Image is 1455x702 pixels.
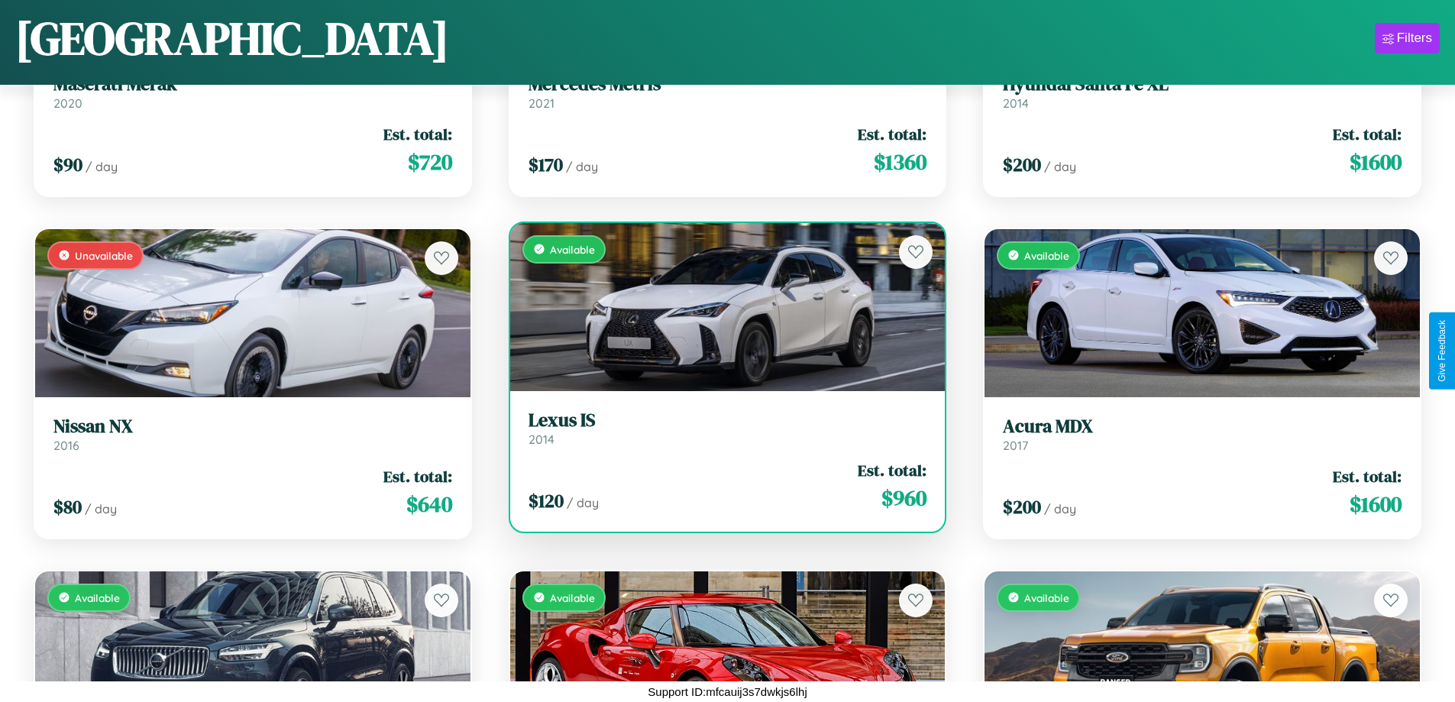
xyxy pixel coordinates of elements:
[53,73,452,95] h3: Maserati Merak
[1003,73,1402,111] a: Hyundai Santa Fe XL2014
[1350,147,1402,177] span: $ 1600
[529,488,564,513] span: $ 120
[53,95,82,111] span: 2020
[648,681,807,702] p: Support ID: mfcauij3s7dwkjs6lhj
[1024,591,1069,604] span: Available
[408,147,452,177] span: $ 720
[529,73,927,111] a: Mercedes Metris2021
[53,416,452,438] h3: Nissan NX
[1044,501,1076,516] span: / day
[1333,123,1402,145] span: Est. total:
[1003,416,1402,453] a: Acura MDX2017
[529,432,555,447] span: 2014
[858,123,926,145] span: Est. total:
[1003,152,1041,177] span: $ 200
[1333,465,1402,487] span: Est. total:
[529,95,555,111] span: 2021
[1350,489,1402,519] span: $ 1600
[566,159,598,174] span: / day
[53,152,82,177] span: $ 90
[383,123,452,145] span: Est. total:
[567,495,599,510] span: / day
[529,409,927,432] h3: Lexus IS
[53,494,82,519] span: $ 80
[75,591,120,604] span: Available
[1003,95,1029,111] span: 2014
[1003,494,1041,519] span: $ 200
[1024,249,1069,262] span: Available
[1003,416,1402,438] h3: Acura MDX
[1003,438,1028,453] span: 2017
[1437,320,1447,382] div: Give Feedback
[550,591,595,604] span: Available
[406,489,452,519] span: $ 640
[53,438,79,453] span: 2016
[874,147,926,177] span: $ 1360
[15,7,449,70] h1: [GEOGRAPHIC_DATA]
[1003,73,1402,95] h3: Hyundai Santa Fe XL
[53,73,452,111] a: Maserati Merak2020
[1375,23,1440,53] button: Filters
[1397,31,1432,46] div: Filters
[881,483,926,513] span: $ 960
[529,73,927,95] h3: Mercedes Metris
[1044,159,1076,174] span: / day
[858,459,926,481] span: Est. total:
[529,409,927,447] a: Lexus IS2014
[53,416,452,453] a: Nissan NX2016
[75,249,133,262] span: Unavailable
[85,501,117,516] span: / day
[529,152,563,177] span: $ 170
[383,465,452,487] span: Est. total:
[86,159,118,174] span: / day
[550,243,595,256] span: Available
